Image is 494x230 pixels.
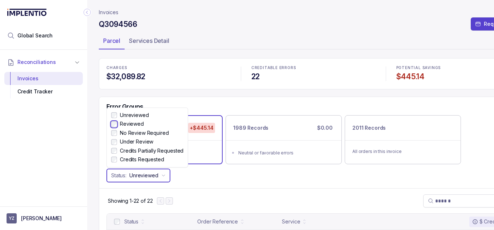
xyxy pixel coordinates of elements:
[10,85,77,98] div: Credit Tracker
[4,70,83,100] div: Reconciliations
[21,215,62,222] p: [PERSON_NAME]
[106,72,231,82] h4: $32,089.82
[111,121,117,127] input: checkbox-OrderStatusFilterGroup-REVIEWED
[124,218,138,225] div: Status
[106,169,170,182] button: Status:Unreviewed
[111,139,117,145] input: checkbox-OrderStatusFilterGroup-UNDER_REVIEW
[352,124,386,132] p: 2011 Records
[83,8,92,17] div: Collapse Icon
[129,36,169,45] p: Services Detail
[117,138,183,145] label: Under Review
[238,149,333,157] div: Neutral or favorable errors
[233,124,268,132] p: 1989 Records
[106,103,143,111] h5: Error Groups
[4,54,83,70] button: Reconciliations
[125,35,174,49] li: Tab Services Detail
[117,112,183,119] label: Unreviewed
[251,72,376,82] h4: 22
[197,218,238,225] div: Order Reference
[251,66,376,70] p: CREDITABLE ERRORS
[99,9,118,16] a: Invoices
[117,120,183,128] label: Reviewed
[108,197,153,205] p: Showing 1-22 of 22
[111,157,117,162] input: checkbox-OrderStatusFilterGroup-CREDITS_REQUESTED
[352,148,453,155] p: All orders in this invoice
[111,148,117,154] input: checkbox-OrderStatusFilterGroup-CREDITS_PARTIALLY_REQUESTED
[99,9,118,16] nav: breadcrumb
[188,123,215,133] p: +$445.14
[129,172,158,179] p: Unreviewed
[17,58,56,66] span: Reconciliations
[7,213,17,223] span: User initials
[17,32,53,39] span: Global Search
[111,130,117,136] input: checkbox-OrderStatusFilterGroup-NO_REVIEW_REQUIRED
[103,36,120,45] p: Parcel
[106,66,231,70] p: CHARGES
[99,35,125,49] li: Tab Parcel
[108,197,153,205] div: Remaining page entries
[7,213,81,223] button: User initials[PERSON_NAME]
[10,72,77,85] div: Invoices
[117,147,183,154] label: Credits Partially Requested
[111,172,126,179] p: Status:
[111,112,117,118] input: checkbox-OrderStatusFilterGroup-UNREVIEWED
[117,129,183,137] label: No Review Required
[316,123,334,133] p: $0.00
[282,218,300,225] div: Service
[117,156,183,163] label: Credits Requested
[99,19,137,29] h4: Q3094566
[114,219,120,225] input: checkbox-checkbox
